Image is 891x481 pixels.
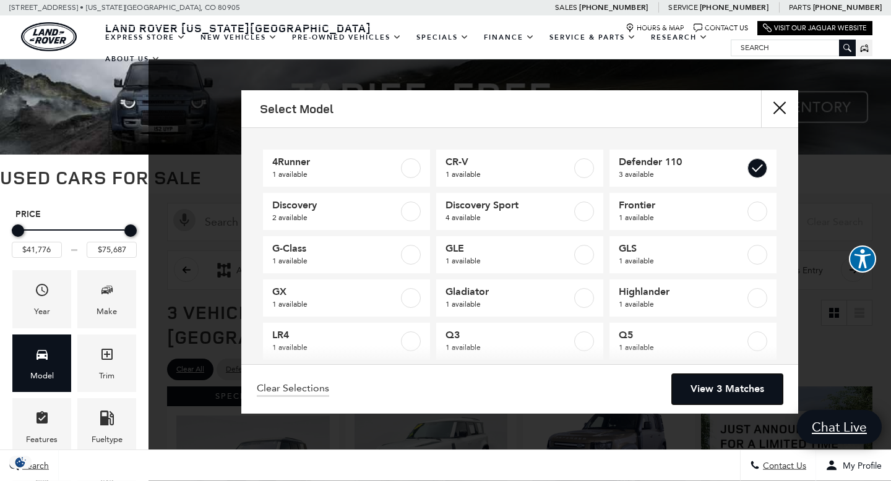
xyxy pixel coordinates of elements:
[445,168,572,181] span: 1 available
[761,90,798,127] button: close
[12,398,71,456] div: FeaturesFeatures
[700,2,768,12] a: [PHONE_NUMBER]
[619,341,745,354] span: 1 available
[97,305,117,318] div: Make
[92,433,123,446] div: Fueltype
[272,168,398,181] span: 1 available
[816,450,891,481] button: Open user profile menu
[100,279,114,305] span: Make
[797,410,882,444] a: Chat Live
[619,211,745,224] span: 1 available
[609,236,777,273] a: GLS1 available
[98,48,168,70] a: About Us
[30,369,54,383] div: Model
[100,407,114,433] span: Fueltype
[6,456,35,469] section: Click to Open Cookie Consent Modal
[12,220,137,258] div: Price
[6,456,35,469] img: Opt-Out Icon
[436,323,603,360] a: Q31 available
[263,323,430,360] a: LR41 available
[555,3,577,12] span: Sales
[619,168,745,181] span: 3 available
[263,150,430,187] a: 4Runner1 available
[619,298,745,310] span: 1 available
[105,20,371,35] span: Land Rover [US_STATE][GEOGRAPHIC_DATA]
[436,150,603,187] a: CR-V1 available
[619,199,745,211] span: Frontier
[263,236,430,273] a: G-Class1 available
[445,156,572,168] span: CR-V
[15,209,133,220] h5: Price
[263,279,430,317] a: GX1 available
[849,245,876,273] button: Explore your accessibility options
[445,211,572,224] span: 4 available
[34,305,50,318] div: Year
[124,224,137,237] div: Maximum Price
[672,374,783,404] a: View 3 Matches
[445,199,572,211] span: Discovery Sport
[272,211,398,224] span: 2 available
[272,255,398,267] span: 1 available
[609,150,777,187] a: Defender 1103 available
[760,461,806,471] span: Contact Us
[12,224,24,237] div: Minimum Price
[87,242,137,258] input: Maximum
[694,23,748,33] a: Contact Us
[35,279,49,305] span: Year
[9,3,240,12] a: [STREET_ADDRESS] • [US_STATE][GEOGRAPHIC_DATA], CO 80905
[436,193,603,230] a: Discovery Sport4 available
[626,23,684,33] a: Hours & Map
[806,419,873,435] span: Chat Live
[77,398,136,456] div: FueltypeFueltype
[272,298,398,310] span: 1 available
[272,156,398,168] span: 4Runner
[100,344,114,369] span: Trim
[21,22,77,51] a: land-rover
[789,3,811,12] span: Parts
[445,329,572,341] span: Q3
[35,407,49,433] span: Features
[12,242,62,258] input: Minimum
[619,329,745,341] span: Q5
[763,23,867,33] a: Visit Our Jaguar Website
[542,27,643,48] a: Service & Parts
[668,3,697,12] span: Service
[21,22,77,51] img: Land Rover
[476,27,542,48] a: Finance
[272,341,398,354] span: 1 available
[263,193,430,230] a: Discovery2 available
[731,40,855,55] input: Search
[99,369,114,383] div: Trim
[272,242,398,255] span: G-Class
[26,433,58,446] div: Features
[609,193,777,230] a: Frontier1 available
[409,27,476,48] a: Specials
[813,2,882,12] a: [PHONE_NUMBER]
[609,323,777,360] a: Q51 available
[98,27,193,48] a: EXPRESS STORE
[619,255,745,267] span: 1 available
[285,27,409,48] a: Pre-Owned Vehicles
[838,461,882,471] span: My Profile
[445,298,572,310] span: 1 available
[12,270,71,328] div: YearYear
[619,286,745,298] span: Highlander
[436,236,603,273] a: GLE1 available
[445,286,572,298] span: Gladiator
[272,286,398,298] span: GX
[849,245,876,275] aside: Accessibility Help Desk
[619,156,745,168] span: Defender 110
[619,242,745,255] span: GLS
[98,27,731,70] nav: Main Navigation
[260,102,334,116] h2: Select Model
[35,344,49,369] span: Model
[445,242,572,255] span: GLE
[445,255,572,267] span: 1 available
[609,279,777,317] a: Highlander1 available
[77,270,136,328] div: MakeMake
[445,341,572,354] span: 1 available
[272,329,398,341] span: LR4
[12,334,71,392] div: ModelModel
[257,382,329,397] a: Clear Selections
[643,27,715,48] a: Research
